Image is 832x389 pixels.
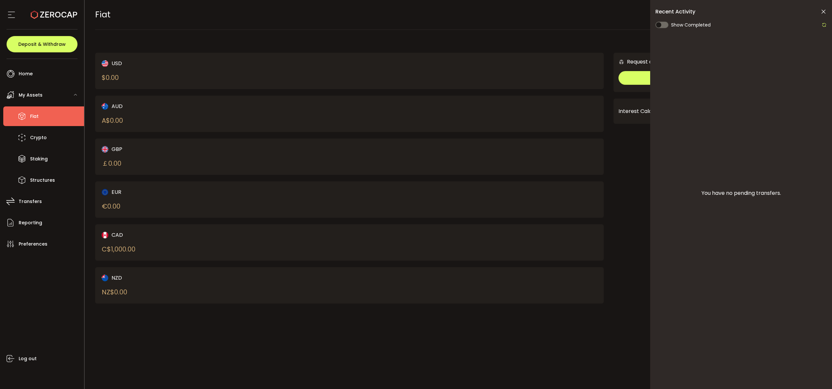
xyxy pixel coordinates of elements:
[102,116,123,125] div: A$ 0.00
[102,103,108,110] img: aud_portfolio.svg
[19,69,33,79] span: Home
[19,239,47,249] span: Preferences
[102,201,120,211] div: € 0.00
[102,73,119,83] div: $ 0.00
[102,231,325,239] div: CAD
[19,218,42,228] span: Reporting
[102,275,108,281] img: nzd_portfolio.svg
[102,60,108,67] img: usd_portfolio.svg
[30,154,48,164] span: Staking
[618,71,817,85] button: Trade OTC
[95,9,111,20] span: Fiat
[7,36,78,52] button: Deposit & Withdraw
[30,112,39,121] span: Fiat
[702,189,781,197] span: You have no pending transfers.
[102,287,127,297] div: NZ$ 0.00
[30,176,55,185] span: Structures
[102,59,325,67] div: USD
[102,189,108,195] img: eur_portfolio.svg
[618,59,624,65] img: 6nGpN7MZ9FLuBP83NiajKbTRY4UzlzQtBKtCrLLspmCkSvCZHBKvY3NxgQaT5JnOQREvtQ257bXeeSTueZfAPizblJ+Fe8JwA...
[102,146,108,153] img: gbp_portfolio.svg
[102,158,121,168] div: ￡ 0.00
[618,103,817,119] div: Interest Calculator
[671,22,711,28] span: Show Completed
[30,133,47,142] span: Crypto
[19,90,43,100] span: My Assets
[102,102,325,110] div: AUD
[18,42,66,46] span: Deposit & Withdraw
[614,58,685,66] div: Request an OTC Trade
[756,318,832,389] iframe: Chat Widget
[19,354,37,363] span: Log out
[102,188,325,196] div: EUR
[102,145,325,153] div: GBP
[102,232,108,238] img: cad_portfolio.svg
[102,244,135,254] div: C$ 1,000.00
[102,274,325,282] div: NZD
[655,9,695,14] span: Recent Activity
[19,197,42,206] span: Transfers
